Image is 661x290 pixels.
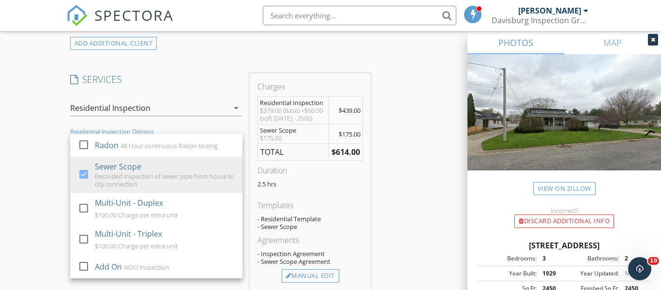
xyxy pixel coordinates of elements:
[257,215,363,223] div: - Residential Template
[537,269,564,278] div: 1929
[124,263,169,271] div: WDO Inspection
[564,269,619,278] div: Year Updated:
[70,104,150,112] div: Residential Inspection
[95,172,235,188] div: Recorded inspection of sewer pipe from house to city connection
[482,269,537,278] div: Year Built:
[467,207,661,214] div: Incorrect?
[533,182,596,195] a: View on Zillow
[257,180,363,188] p: 2.5 hrs
[648,257,659,265] span: 10
[95,197,163,209] div: Multi-Unit - Duplex
[331,147,360,157] strong: $614.00
[260,134,327,142] div: $175.00
[537,254,564,263] div: 3
[260,107,327,122] div: $379.00 (Base) +$60.00 (sqft [DATE] - 2500)
[120,142,218,150] div: 48 Hour continuous Radon testing
[70,37,157,50] div: ADD ADDITIONAL client
[479,240,649,251] div: [STREET_ADDRESS]
[625,269,636,277] span: N/A
[66,5,88,26] img: The Best Home Inspection Software - Spectora
[95,261,122,273] div: Add On
[66,13,174,33] a: SPECTORA
[260,99,327,107] div: Residential Inspection
[339,130,361,138] span: $175.00
[257,250,363,258] div: - Inspection Agreement
[482,254,537,263] div: Bedrooms:
[95,139,119,151] div: Radon
[263,6,456,25] input: Search everything...
[339,106,361,115] span: $439.00
[492,15,588,25] div: Davisburg Inspection Group
[628,257,651,280] iframe: Intercom live chat
[257,258,363,265] div: - Sewer Scope Agreement
[257,165,363,176] div: Duration
[564,31,661,54] a: MAP
[564,254,619,263] div: Bathrooms:
[94,5,174,25] span: SPECTORA
[260,126,327,134] div: Sewer Scope
[467,54,661,194] img: streetview
[619,254,646,263] div: 2
[95,228,162,240] div: Multi-Unit - Triplex
[467,31,564,54] a: PHOTOS
[282,269,339,283] div: Manual Edit
[257,81,363,92] div: Charges
[230,102,242,114] i: arrow_drop_down
[95,211,178,219] div: $100.00 Charge per extra unit
[257,223,363,230] div: - Sewer Scope
[95,161,141,172] div: Sewer Scope
[257,199,363,211] div: Templates
[257,234,363,246] div: Agreements
[518,6,581,15] div: [PERSON_NAME]
[258,144,329,161] td: TOTAL
[514,214,614,228] div: Discard Additional info
[95,242,178,250] div: $100.00 Charge per extra unit
[70,73,242,86] h4: SERVICES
